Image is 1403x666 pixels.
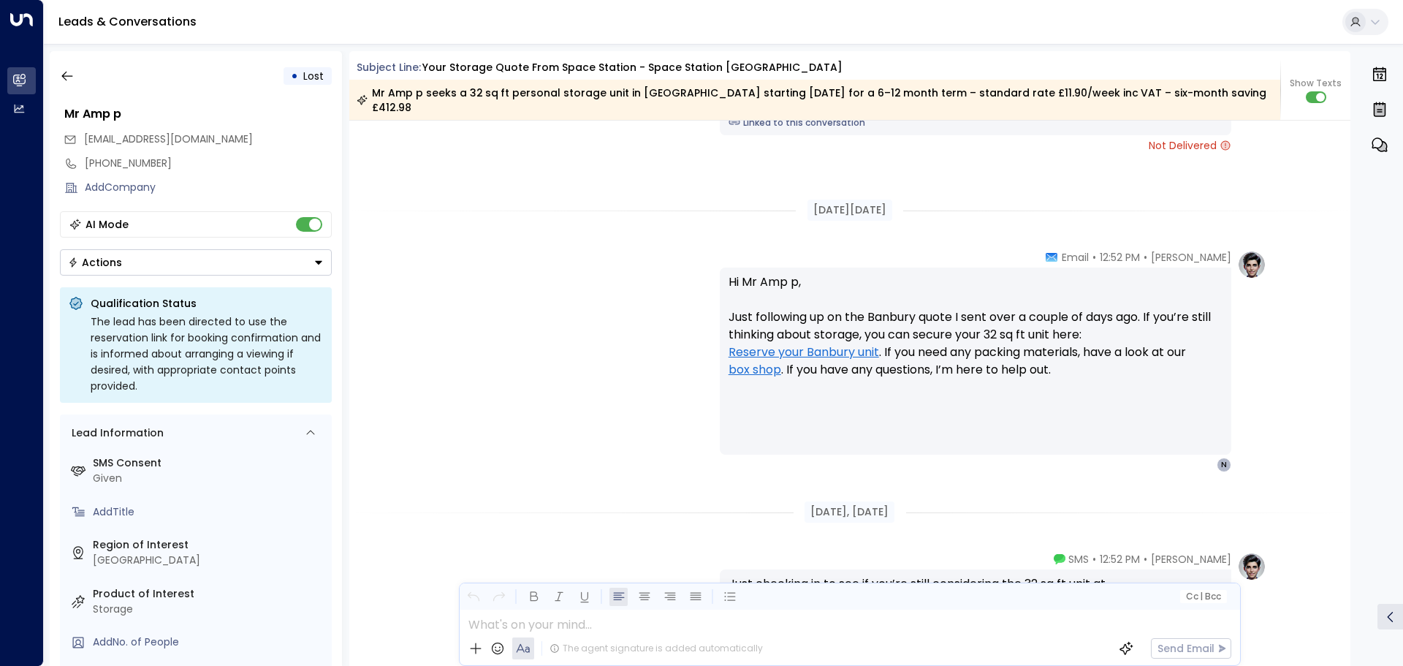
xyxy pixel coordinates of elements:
[64,105,332,123] div: Mr Amp p
[1290,77,1342,90] span: Show Texts
[93,602,326,617] div: Storage
[1237,552,1266,581] img: profile-logo.png
[357,60,421,75] span: Subject Line:
[84,132,253,147] span: nap1997@outlook.com
[1237,250,1266,279] img: profile-logo.png
[93,635,326,650] div: AddNo. of People
[1100,552,1140,567] span: 12:52 PM
[291,63,298,89] div: •
[729,344,879,361] a: Reserve your Banbury unit
[85,217,129,232] div: AI Mode
[60,249,332,276] div: Button group with a nested menu
[93,537,326,553] label: Region of Interest
[60,249,332,276] button: Actions
[464,588,482,606] button: Undo
[66,425,164,441] div: Lead Information
[729,116,1223,129] a: Linked to this conversation
[303,69,324,83] span: Lost
[68,256,122,269] div: Actions
[1092,552,1096,567] span: •
[91,314,323,394] div: The lead has been directed to use the reservation link for booking confirmation and is informed a...
[1092,250,1096,265] span: •
[550,642,763,655] div: The agent signature is added automatically
[422,60,843,75] div: Your storage quote from Space Station - Space Station [GEOGRAPHIC_DATA]
[1179,590,1226,604] button: Cc|Bcc
[729,361,781,379] a: box shop
[1185,591,1220,602] span: Cc Bcc
[1100,250,1140,265] span: 12:52 PM
[85,180,332,195] div: AddCompany
[93,455,326,471] label: SMS Consent
[490,588,508,606] button: Redo
[93,471,326,486] div: Given
[357,86,1272,115] div: Mr Amp p seeks a 32 sq ft personal storage unit in [GEOGRAPHIC_DATA] starting [DATE] for a 6–12 m...
[91,296,323,311] p: Qualification Status
[93,586,326,602] label: Product of Interest
[58,13,197,30] a: Leads & Conversations
[1144,552,1147,567] span: •
[1151,250,1231,265] span: [PERSON_NAME]
[1062,250,1089,265] span: Email
[84,132,253,146] span: [EMAIL_ADDRESS][DOMAIN_NAME]
[807,200,892,221] div: [DATE][DATE]
[729,273,1223,396] p: Hi Mr Amp p, Just following up on the Banbury quote I sent over a couple of days ago. If you’re s...
[1149,138,1231,153] span: Not Delivered
[93,504,326,520] div: AddTitle
[1151,552,1231,567] span: [PERSON_NAME]
[1200,591,1203,602] span: |
[729,575,1223,646] div: Just checking in to see if you’re still considering the 32 sq ft unit at [GEOGRAPHIC_DATA]. Do yo...
[93,553,326,568] div: [GEOGRAPHIC_DATA]
[1217,458,1231,472] div: N
[1144,250,1147,265] span: •
[1068,552,1089,567] span: SMS
[805,502,894,523] div: [DATE], [DATE]
[85,156,332,171] div: [PHONE_NUMBER]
